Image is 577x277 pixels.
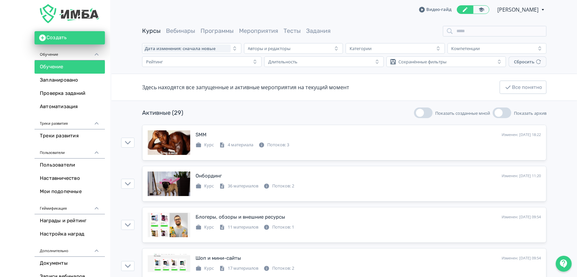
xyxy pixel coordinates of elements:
[244,43,343,54] button: Авторы и редакторы
[473,5,489,14] a: Переключиться в режим ученика
[196,142,214,148] div: Курс
[35,87,105,100] a: Проверка заданий
[398,59,447,64] div: Сохранённые фильтры
[502,214,541,220] div: Изменен: [DATE] 09:54
[219,224,258,231] div: 11 материалов
[35,44,105,60] div: Обучение
[35,74,105,87] a: Запланировано
[497,6,539,14] span: Владислава Михайлова
[500,81,546,94] button: Все понятно
[35,143,105,159] div: Пользователи
[35,129,105,143] a: Треки развития
[219,142,253,148] div: 4 материала
[35,100,105,113] a: Автоматизация
[264,265,294,272] div: Потоков: 2
[452,46,480,51] div: Компетенции
[419,6,452,13] a: Видео-гайд
[350,46,371,51] div: Категории
[35,31,105,44] button: Создать
[146,59,163,64] div: Рейтинг
[386,56,506,67] button: Сохранённые фильтры
[142,27,161,35] a: Курсы
[502,255,541,261] div: Изменен: [DATE] 09:54
[35,113,105,129] div: Треки развития
[35,241,105,257] div: Дополнительно
[284,27,301,35] a: Тесты
[239,27,278,35] a: Мероприятия
[248,46,291,51] div: Авторы и редакторы
[35,214,105,228] a: Награды и рейтинг
[196,254,241,262] div: Шоп и мини-сайты
[448,43,547,54] button: Компетенции
[264,56,384,67] button: Длительность
[196,172,222,180] div: Онбординг
[142,83,349,91] div: Здесь находятся все запущенные и активные мероприятия на текущий момент
[142,43,241,54] button: Дата изменения: сначала новые
[196,183,214,189] div: Курс
[35,185,105,198] a: Мои подопечные
[502,173,541,179] div: Изменен: [DATE] 11:20
[142,56,262,67] button: Рейтинг
[35,60,105,74] a: Обучение
[166,27,195,35] a: Вебинары
[196,213,285,221] div: Блогеры, обзоры и внешние ресурсы
[201,27,234,35] a: Программы
[142,108,183,117] div: Активные (29)
[509,56,546,67] button: Сбросить
[40,4,100,23] img: https://files.teachbase.ru/system/account/58099/logo/medium-b1411bf74bc234554705ea4732249a87.png
[35,172,105,185] a: Наставничество
[196,131,206,139] div: SMM
[196,224,214,231] div: Курс
[264,224,294,231] div: Потоков: 1
[35,257,105,270] a: Документы
[35,159,105,172] a: Пользователи
[196,265,214,272] div: Курс
[502,132,541,138] div: Изменен: [DATE] 18:22
[346,43,445,54] button: Категории
[219,183,258,189] div: 36 материалов
[264,183,294,189] div: Потоков: 2
[514,110,546,116] span: Показать архив
[219,265,258,272] div: 17 материалов
[35,228,105,241] a: Настройка наград
[145,46,215,51] span: Дата изменения: сначала новые
[35,198,105,214] div: Геймификация
[259,142,289,148] div: Потоков: 3
[268,59,297,64] div: Длительность
[306,27,331,35] a: Задания
[435,110,490,116] span: Показать созданные мной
